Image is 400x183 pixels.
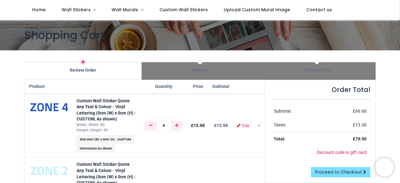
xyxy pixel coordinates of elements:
span: Edit [242,123,249,128]
span: As shown [98,146,112,150]
span: 0cm (W) x 0cm (H) : CUSTOM [87,137,131,141]
span: Height: Height: 40 [77,128,108,132]
a: Add one [171,121,182,131]
span: 13.30 [355,122,367,127]
th: Price [187,80,208,94]
span: Width: Width: 80 [77,123,105,127]
span: Upload Custom Mural Image [224,7,290,13]
td: Subtotal: [270,104,324,118]
img: ZapppQAAAAZJREFUAwBpBCUrswpSnAAAAABJRU5ErkJggg== [29,98,69,118]
h4: Order Total [270,85,370,94]
span: 79.90 [355,136,367,141]
strong: £ [353,136,367,141]
th: Product [24,80,73,94]
h1: Shopping Cart [24,28,375,43]
span: Orientation [80,146,97,150]
span: Wall Murals [112,7,138,13]
a: Discount code or gift card [317,150,367,155]
img: 7ut+SUAAAAGSURBVAMAwXzhlntxh+UAAAAASUVORK5CYII= [29,161,69,181]
a: Proceed to Checkout [311,167,370,178]
span: Size [80,137,86,141]
div: Address [142,67,258,74]
span: 66.60 [355,109,367,114]
a: Custom Wall Sticker Quote Any Text & Colour - Vinyl Lettering (0cm (W) x 0cm (H) : CUSTOM, As shown) [77,98,136,122]
b: £ [214,123,228,128]
th: Subtotal [208,80,233,94]
span: 15.98 [217,123,228,128]
a: Edit [237,123,249,128]
span: £ [353,122,367,127]
span: £ [353,109,367,114]
span: £ [191,123,205,128]
a: Remove from cart [257,123,261,128]
span: 15.98 [193,123,205,128]
div: Confirm Order [258,67,375,74]
strong: Total: [274,136,285,141]
a: Remove one [145,121,157,131]
div: Review Order [24,67,141,74]
span: : [77,145,115,152]
span: : [77,135,134,143]
td: Taxes: [270,118,324,132]
span: Quantity [155,84,172,89]
iframe: Brevo live chat [375,158,394,177]
span: Home [32,7,46,13]
span: Custom Wall Stickers [159,7,208,13]
span: Proceed to Checkout [315,169,362,175]
span: Contact us [306,7,332,13]
span: Wall Stickers [62,7,91,13]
